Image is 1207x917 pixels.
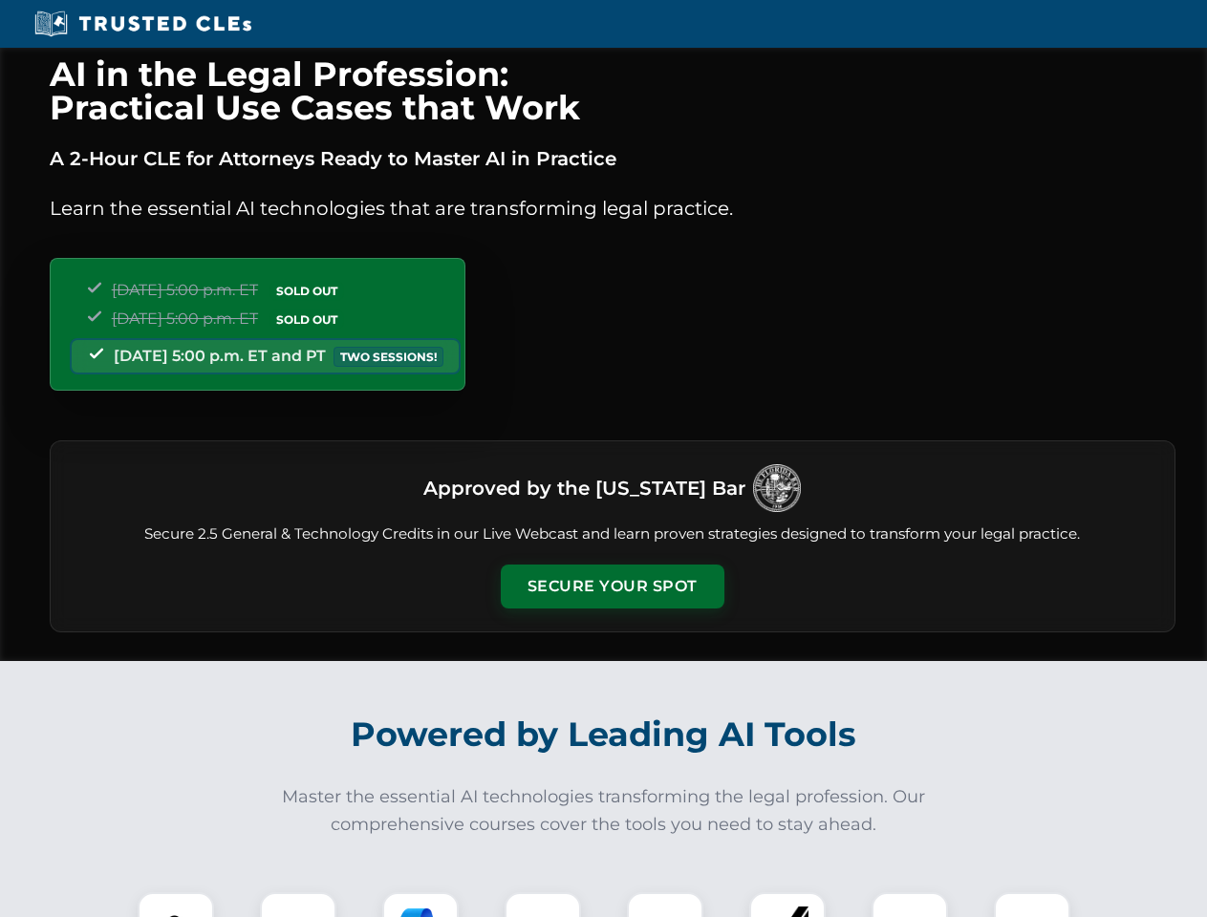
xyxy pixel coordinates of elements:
p: Learn the essential AI technologies that are transforming legal practice. [50,193,1175,224]
p: Secure 2.5 General & Technology Credits in our Live Webcast and learn proven strategies designed ... [74,523,1152,545]
p: Master the essential AI technologies transforming the legal profession. Our comprehensive courses... [269,783,938,839]
button: Secure Your Spot [501,565,724,608]
span: [DATE] 5:00 p.m. ET [112,281,258,299]
span: [DATE] 5:00 p.m. ET [112,309,258,328]
img: Trusted CLEs [29,10,257,38]
p: A 2-Hour CLE for Attorneys Ready to Master AI in Practice [50,143,1175,174]
h2: Powered by Leading AI Tools [75,701,1133,768]
img: Logo [753,464,801,512]
h3: Approved by the [US_STATE] Bar [423,471,745,505]
span: SOLD OUT [269,281,344,301]
h1: AI in the Legal Profession: Practical Use Cases that Work [50,57,1175,124]
span: SOLD OUT [269,309,344,330]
